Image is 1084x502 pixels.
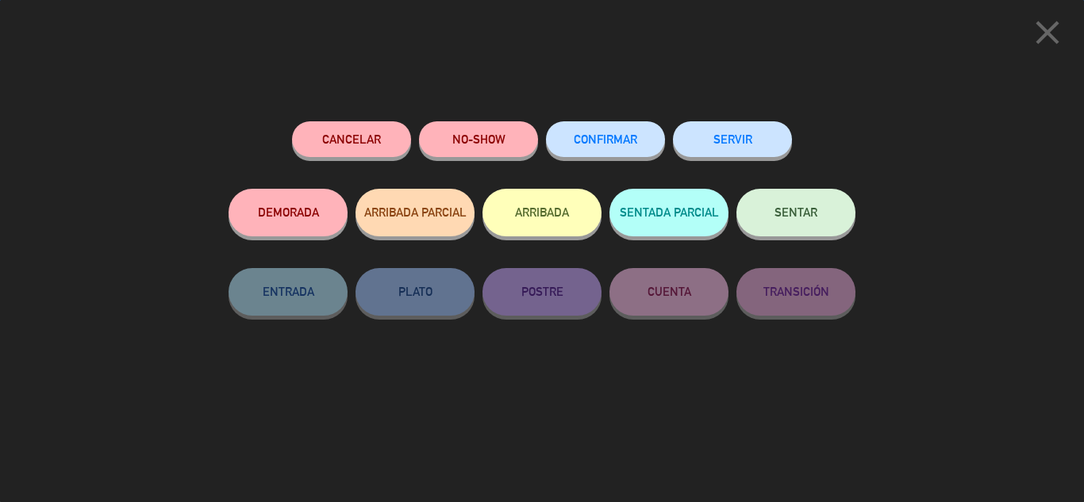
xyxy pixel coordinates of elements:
[482,268,602,316] button: POSTRE
[1028,13,1067,52] i: close
[546,121,665,157] button: CONFIRMAR
[229,268,348,316] button: ENTRADA
[775,205,817,219] span: SENTAR
[356,268,475,316] button: PLATO
[229,189,348,236] button: DEMORADA
[574,132,637,146] span: CONFIRMAR
[673,121,792,157] button: SERVIR
[482,189,602,236] button: ARRIBADA
[356,189,475,236] button: ARRIBADA PARCIAL
[419,121,538,157] button: NO-SHOW
[609,189,728,236] button: SENTADA PARCIAL
[736,268,855,316] button: TRANSICIÓN
[292,121,411,157] button: Cancelar
[364,205,467,219] span: ARRIBADA PARCIAL
[1023,12,1072,59] button: close
[736,189,855,236] button: SENTAR
[609,268,728,316] button: CUENTA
